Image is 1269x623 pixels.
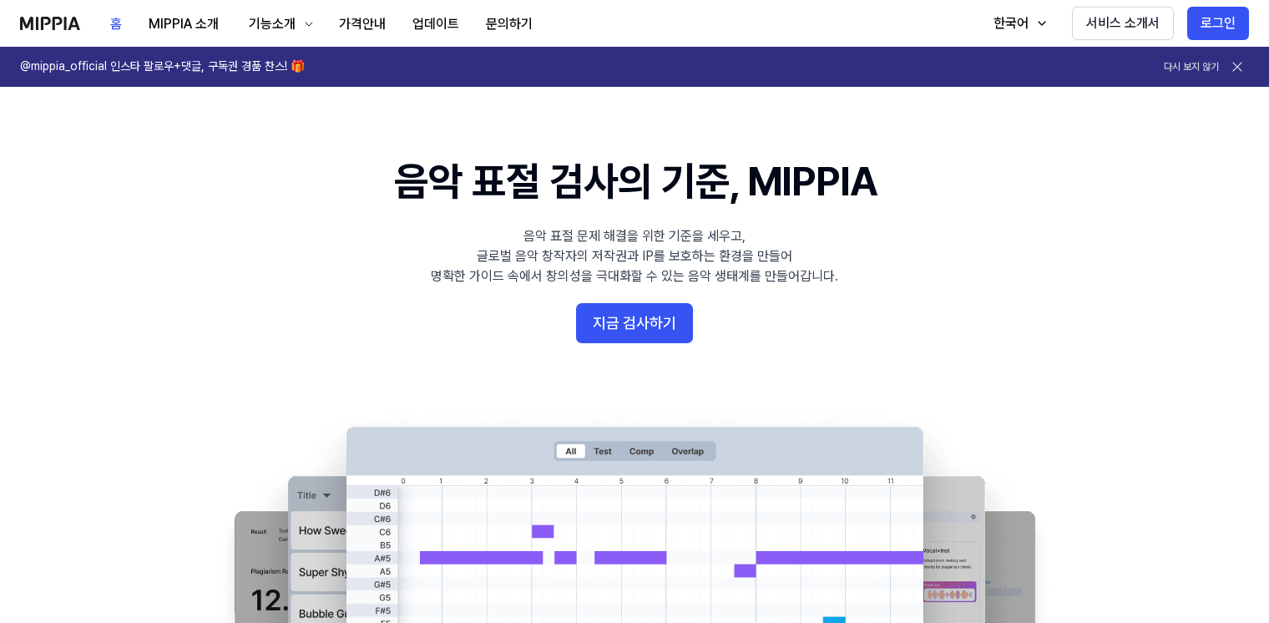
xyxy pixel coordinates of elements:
[20,17,80,30] img: logo
[232,8,326,41] button: 기능소개
[576,303,693,343] button: 지금 검사하기
[1164,60,1219,74] button: 다시 보지 않기
[20,58,305,75] h1: @mippia_official 인스타 팔로우+댓글, 구독권 경품 찬스! 🎁
[473,8,546,41] button: 문의하기
[326,8,399,41] button: 가격안내
[97,8,135,41] button: 홈
[245,14,299,34] div: 기능소개
[135,8,232,41] button: MIPPIA 소개
[431,226,838,286] div: 음악 표절 문제 해결을 위한 기준을 세우고, 글로벌 음악 창작자의 저작권과 IP를 보호하는 환경을 만들어 명확한 가이드 속에서 창의성을 극대화할 수 있는 음악 생태계를 만들어...
[990,13,1032,33] div: 한국어
[97,1,135,47] a: 홈
[399,8,473,41] button: 업데이트
[977,7,1059,40] button: 한국어
[399,1,473,47] a: 업데이트
[1072,7,1174,40] button: 서비스 소개서
[1187,7,1249,40] button: 로그인
[394,154,876,210] h1: 음악 표절 검사의 기준, MIPPIA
